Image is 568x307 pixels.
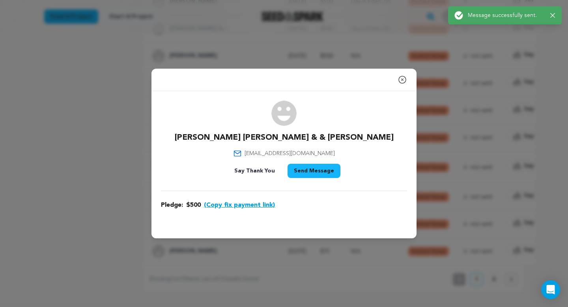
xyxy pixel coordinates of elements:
[161,200,183,210] span: Pledge:
[468,11,544,19] p: Message successfully sent.
[186,200,201,210] span: $500
[204,200,275,210] button: (Copy fix payment link)
[288,164,340,178] button: Send Message
[245,150,335,157] span: [EMAIL_ADDRESS][DOMAIN_NAME]
[541,280,560,299] div: Open Intercom Messenger
[175,132,394,143] p: [PERSON_NAME] [PERSON_NAME] & & [PERSON_NAME]
[271,101,297,126] img: user.png
[228,164,281,178] button: Say Thank You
